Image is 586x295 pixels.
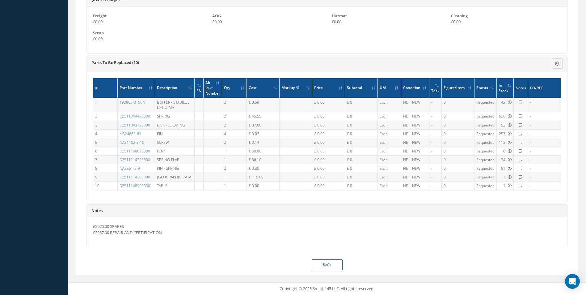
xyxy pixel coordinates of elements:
td: £ 0.00 [312,147,345,155]
td: £ 0.00 [247,182,280,190]
td: NE | NEW [401,156,429,164]
td: Each [378,156,401,164]
td: 2 [222,98,247,112]
div: Copyright © 2025 Smart 145 LLC. All rights reserved. [74,286,580,292]
td: 5 [93,138,118,147]
a: D2511044420000 [120,113,150,119]
td: 7 [93,156,118,164]
a: D2511168820000 [120,148,150,154]
th: Subtotal [345,78,378,98]
td: 0 [441,138,474,147]
td: £ 0.00 [312,173,345,182]
th: Qty [222,78,247,98]
td: £ 0.00 [312,112,345,121]
td: FLAP [155,147,195,155]
td: £ 0.00 [312,156,345,164]
td: 2 [222,164,247,173]
td: - [429,129,441,138]
td: SPRING [155,112,195,121]
th: Cost [247,78,280,98]
td: Requested [474,121,496,129]
label: Scrap [93,31,104,35]
div: £0.00 [93,36,203,42]
div: £0.00 [451,19,561,25]
td: 4 [222,129,247,138]
td: - [429,173,441,182]
td: £ 37.00 [247,121,280,129]
a: Back [312,259,343,270]
span: 113 [499,140,505,145]
td: £ 0.00 [312,182,345,190]
td: £ 0 [345,138,378,147]
td: £ 0 [345,147,378,155]
span: 8 [503,148,505,154]
td: Each [378,182,401,190]
td: - [429,147,441,155]
td: 0 [441,98,474,112]
td: £ 0 [345,173,378,182]
th: Description [155,78,195,98]
td: 10 [93,182,118,190]
a: 192805-0150N [120,100,145,105]
td: - [429,182,441,190]
td: 4 [93,129,118,138]
td: £ 0.00 [312,98,345,112]
td: - [429,138,441,147]
td: TABLE [155,182,195,190]
td: £ 0 [345,182,378,190]
td: NE | NEW [401,112,429,121]
td: 0 [441,121,474,129]
td: £ 0.00 [312,129,345,138]
td: £ 115.09 [247,173,280,182]
td: 1 [222,147,247,155]
td: PIN [155,129,195,138]
th: SN [195,78,204,98]
td: SPRING-FLAP [155,156,195,164]
td: Each [378,98,401,112]
td: Each [378,121,401,129]
td: £ 36.10 [247,156,280,164]
a: D2511148900000 [120,183,150,188]
label: AOG [212,14,221,18]
div: £0.00 [93,19,203,25]
td: NE | NEW [401,129,429,138]
td: Requested [474,164,496,173]
td: 2 [222,138,247,147]
td: 1 [222,156,247,164]
td: 1 [222,173,247,182]
span: - [530,122,531,128]
td: DISK - LOCATING [155,121,195,129]
td: £ 8.59 [247,98,280,112]
label: Cleaning [451,14,468,18]
span: - [530,148,531,154]
span: 42 [501,100,505,105]
td: Requested [474,112,496,121]
span: 81 [501,166,505,171]
td: 2 [222,121,247,129]
td: £ 0 [345,164,378,173]
span: - [530,100,531,105]
span: - [530,166,531,171]
span: - [530,183,531,188]
a: MS24665-69 [120,131,141,136]
td: Requested [474,129,496,138]
td: 2 [222,112,247,121]
td: £ 0 [345,121,378,129]
td: £ 0 [345,129,378,138]
p: £5970.00 SPARES £2967.00 REPAIR AND CERTIFICATION [93,224,561,236]
td: Each [378,147,401,155]
div: Open Intercom Messenger [565,274,580,289]
td: 0 [441,129,474,138]
div: £0.00 [212,19,322,25]
td: £ 60.00 [247,147,280,155]
span: 1 [503,183,505,188]
th: UM [378,78,401,98]
td: £ 0 [345,98,378,112]
td: - [429,164,441,173]
span: 34 [501,157,505,162]
td: PIN - SPRING [155,164,195,173]
a: D2511114320000 [120,157,150,162]
td: 0 [441,112,474,121]
td: Requested [474,156,496,164]
td: [GEOGRAPHIC_DATA] [155,173,195,182]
